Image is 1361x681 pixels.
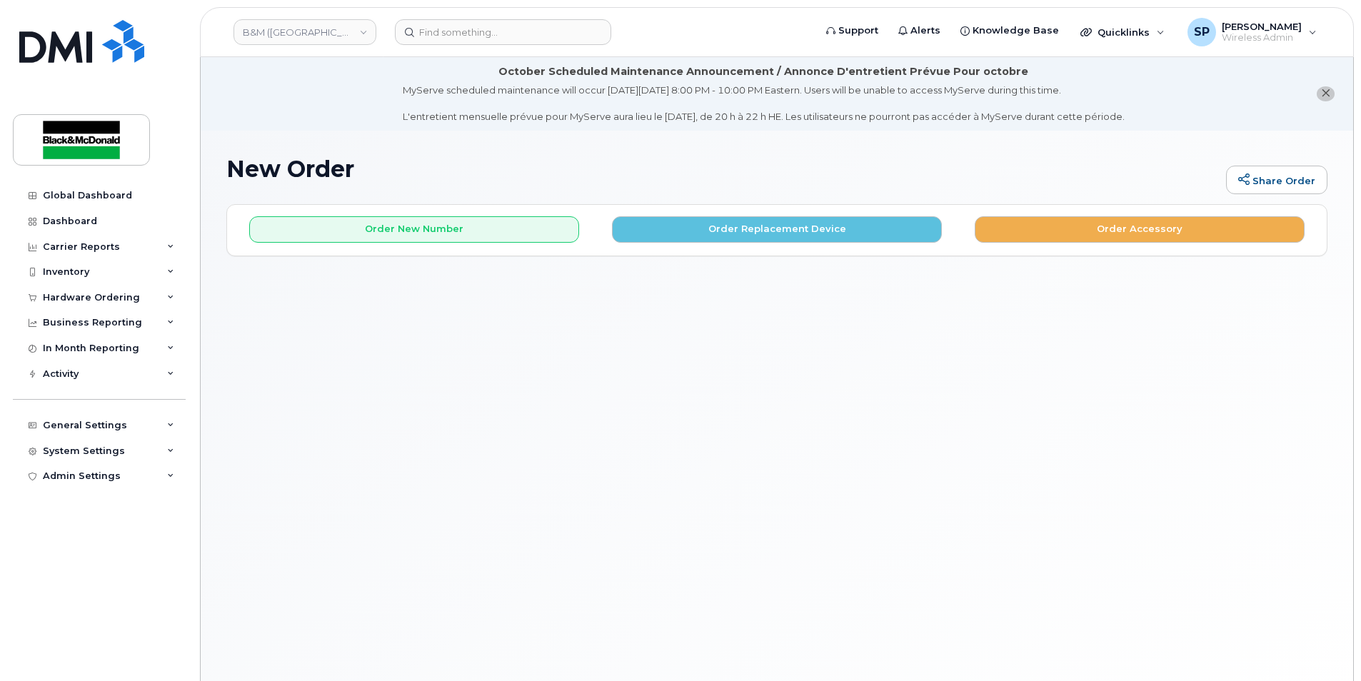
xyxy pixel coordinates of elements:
[403,84,1125,123] div: MyServe scheduled maintenance will occur [DATE][DATE] 8:00 PM - 10:00 PM Eastern. Users will be u...
[1317,86,1335,101] button: close notification
[612,216,942,243] button: Order Replacement Device
[226,156,1219,181] h1: New Order
[498,64,1028,79] div: October Scheduled Maintenance Announcement / Annonce D'entretient Prévue Pour octobre
[249,216,579,243] button: Order New Number
[975,216,1305,243] button: Order Accessory
[1226,166,1327,194] a: Share Order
